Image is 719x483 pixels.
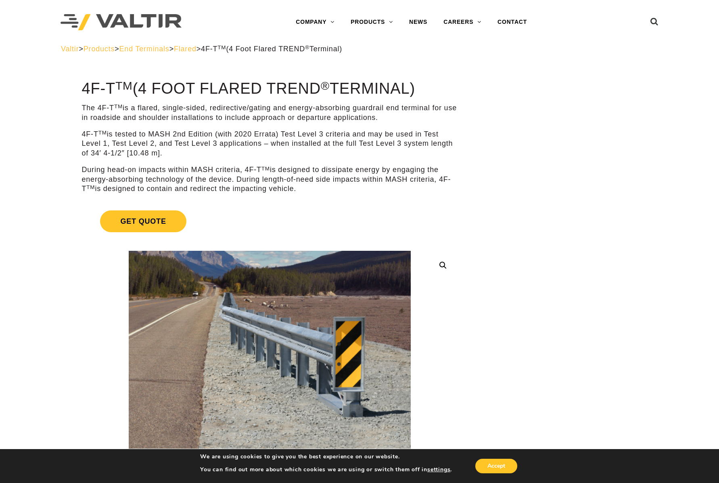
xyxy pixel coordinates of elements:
[61,44,658,54] div: > > > >
[86,184,95,190] sup: TM
[305,44,309,50] sup: ®
[427,466,450,473] button: settings
[100,210,186,232] span: Get Quote
[288,14,343,30] a: COMPANY
[82,130,458,158] p: 4F-T is tested to MASH 2nd Edition (with 2020 Errata) Test Level 3 criteria and may be used in Te...
[489,14,535,30] a: CONTACT
[261,166,270,172] sup: TM
[82,103,458,122] p: The 4F-T is a flared, single-sided, redirective/gating and energy-absorbing guardrail end termina...
[174,45,196,53] a: Flared
[217,44,226,50] sup: TM
[82,165,458,193] p: During head-on impacts within MASH criteria, 4F-T is designed to dissipate energy by engaging the...
[436,258,450,273] a: 🔍
[61,14,182,31] img: Valtir
[82,80,458,97] h1: 4F-T (4 Foot Flared TREND Terminal)
[115,79,133,92] sup: TM
[343,14,401,30] a: PRODUCTS
[401,14,435,30] a: NEWS
[61,45,79,53] a: Valtir
[84,45,115,53] a: Products
[200,453,452,460] p: We are using cookies to give you the best experience on our website.
[201,45,342,53] span: 4F-T (4 Foot Flared TREND Terminal)
[119,45,169,53] a: End Terminals
[82,201,458,242] a: Get Quote
[435,14,489,30] a: CAREERS
[475,459,517,473] button: Accept
[114,103,123,109] sup: TM
[200,466,452,473] p: You can find out more about which cookies we are using or switch them off in .
[98,130,107,136] sup: TM
[321,79,330,92] sup: ®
